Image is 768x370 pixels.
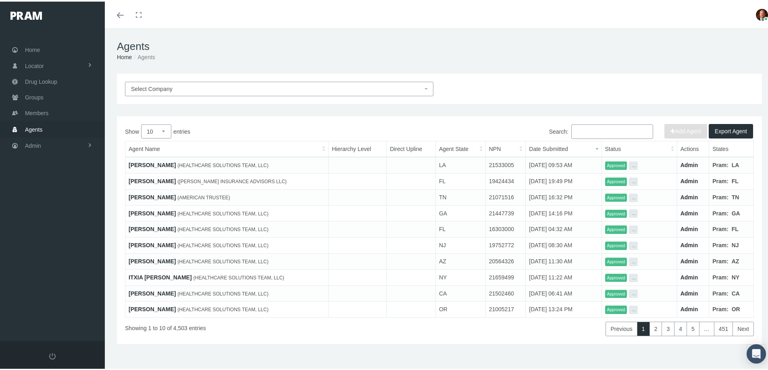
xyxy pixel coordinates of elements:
[194,273,285,279] span: (HEALTHCARE SOLUTIONS TEAM, LLC)
[709,140,754,156] th: States
[605,240,627,248] span: Approved
[177,257,268,263] span: (HEALTHCARE SOLUTIONS TEAM, LLC)
[129,160,176,167] a: [PERSON_NAME]
[129,289,176,295] a: [PERSON_NAME]
[435,300,485,316] td: OR
[687,320,699,335] a: 5
[485,236,526,252] td: 19752772
[712,209,728,215] b: Pram:
[435,204,485,220] td: GA
[629,176,638,184] button: ...
[387,140,436,156] th: Direct Upline
[549,123,653,137] label: Search:
[732,224,739,231] b: FL
[129,176,176,183] a: [PERSON_NAME]
[712,273,728,279] b: Pram:
[485,140,526,156] th: NPN: activate to sort column ascending
[681,192,698,199] a: Admin
[485,188,526,204] td: 21071516
[485,300,526,316] td: 21005217
[712,240,728,247] b: Pram:
[129,256,176,263] a: [PERSON_NAME]
[129,224,176,231] a: [PERSON_NAME]
[485,268,526,284] td: 21659499
[117,52,132,59] a: Home
[177,241,268,247] span: (HEALTHCARE SOLUTIONS TEAM, LLC)
[712,304,728,311] b: Pram:
[756,7,768,19] img: S_Profile_Picture_693.jpg
[435,236,485,252] td: NJ
[117,39,762,51] h1: Agents
[732,256,739,263] b: AZ
[526,204,601,220] td: [DATE] 14:16 PM
[677,140,709,156] th: Actions
[709,122,753,137] button: Export Agent
[681,256,698,263] a: Admin
[25,120,43,136] span: Agents
[629,272,638,281] button: ...
[435,188,485,204] td: TN
[712,192,728,199] b: Pram:
[712,256,728,263] b: Pram:
[732,209,740,215] b: GA
[712,160,728,167] b: Pram:
[485,220,526,236] td: 16303000
[177,289,268,295] span: (HEALTHCARE SOLUTIONS TEAM, LLC)
[25,72,57,88] span: Drug Lookup
[25,41,40,56] span: Home
[177,305,268,311] span: (HEALTHCARE SOLUTIONS TEAM, LLC)
[629,160,638,168] button: ...
[435,268,485,284] td: NY
[629,224,638,232] button: ...
[605,272,627,281] span: Approved
[732,289,740,295] b: CA
[526,300,601,316] td: [DATE] 13:24 PM
[699,320,714,335] a: …
[25,104,48,119] span: Members
[605,256,627,265] span: Approved
[732,176,739,183] b: FL
[712,289,728,295] b: Pram:
[714,320,733,335] a: 451
[629,208,638,216] button: ...
[25,136,41,152] span: Admin
[526,236,601,252] td: [DATE] 08:30 AM
[606,320,637,335] a: Previous
[601,140,677,156] th: Status: activate to sort column ascending
[526,252,601,268] td: [DATE] 11:30 AM
[485,155,526,172] td: 21533005
[681,160,698,167] a: Admin
[732,160,739,167] b: LA
[526,220,601,236] td: [DATE] 04:32 AM
[681,289,698,295] a: Admin
[177,177,287,183] span: ([PERSON_NAME] INSURANCE ADVISORS LLC)
[129,209,176,215] a: [PERSON_NAME]
[526,172,601,188] td: [DATE] 19:49 PM
[674,320,687,335] a: 4
[629,288,638,296] button: ...
[712,176,728,183] b: Pram:
[526,284,601,300] td: [DATE] 06:41 AM
[649,320,662,335] a: 2
[435,140,485,156] th: Agent State: activate to sort column ascending
[629,304,638,312] button: ...
[664,122,707,137] button: Add Agent
[605,224,627,232] span: Approved
[605,160,627,168] span: Approved
[125,140,329,156] th: Agent Name: activate to sort column ascending
[526,188,601,204] td: [DATE] 16:32 PM
[25,57,44,72] span: Locator
[129,273,192,279] a: ITXIA [PERSON_NAME]
[177,161,268,167] span: (HEALTHCARE SOLUTIONS TEAM, LLC)
[435,252,485,268] td: AZ
[177,209,268,215] span: (HEALTHCARE SOLUTIONS TEAM, LLC)
[571,123,653,137] input: Search:
[681,304,698,311] a: Admin
[681,224,698,231] a: Admin
[25,88,44,103] span: Groups
[605,192,627,201] span: Approved
[747,343,766,362] div: Open Intercom Messenger
[526,268,601,284] td: [DATE] 11:22 AM
[681,176,698,183] a: Admin
[435,220,485,236] td: FL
